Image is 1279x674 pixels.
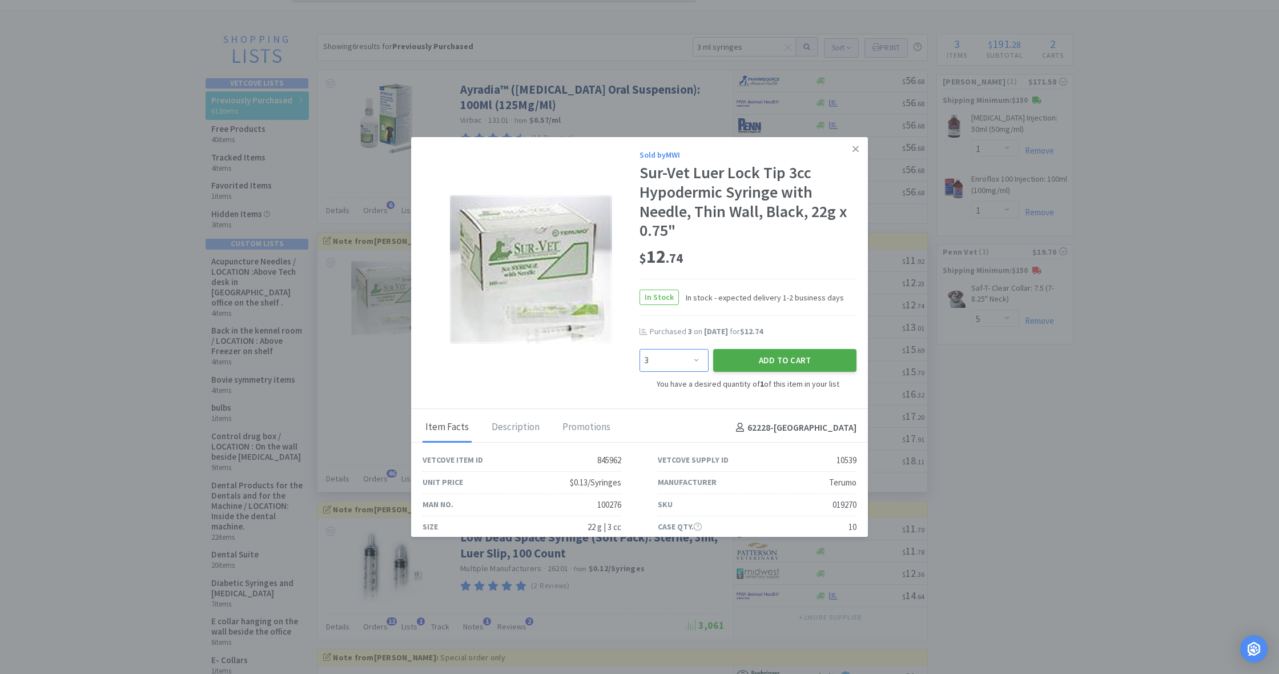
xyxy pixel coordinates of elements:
[1240,635,1268,663] div: Open Intercom Messenger
[489,414,542,442] div: Description
[740,326,763,336] span: $12.74
[423,476,463,488] div: Unit Price
[588,520,621,534] div: 22 g | 3 cc
[829,476,856,490] div: Terumo
[597,454,621,467] div: 845962
[639,149,856,161] div: Sold by MWI
[713,349,856,372] button: Add to Cart
[450,195,613,344] img: f21a6d3ce45f4950927c98c0f3a695b0_10539.png
[650,326,856,338] div: Purchased on for
[639,250,646,266] span: $
[760,379,764,389] strong: 1
[704,326,728,336] span: [DATE]
[836,454,856,467] div: 10539
[679,291,844,304] span: In stock - expected delivery 1-2 business days
[666,250,683,266] span: . 74
[688,326,692,336] span: 3
[423,498,453,511] div: Man No.
[658,498,673,511] div: SKU
[639,245,683,268] span: 12
[658,454,729,466] div: Vetcove Supply ID
[423,414,472,442] div: Item Facts
[423,454,483,466] div: Vetcove Item ID
[731,420,856,435] h4: 62228 - [GEOGRAPHIC_DATA]
[832,498,856,512] div: 019270
[560,414,613,442] div: Promotions
[658,520,702,533] div: Case Qty.
[597,498,621,512] div: 100276
[423,520,438,533] div: Size
[658,476,717,488] div: Manufacturer
[640,290,678,304] span: In Stock
[848,520,856,534] div: 10
[639,163,856,240] div: Sur-Vet Luer Lock Tip 3cc Hypodermic Syringe with Needle, Thin Wall, Black, 22g x 0.75"
[570,476,621,490] div: $0.13/Syringes
[639,378,856,390] div: You have a desired quantity of of this item in your list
